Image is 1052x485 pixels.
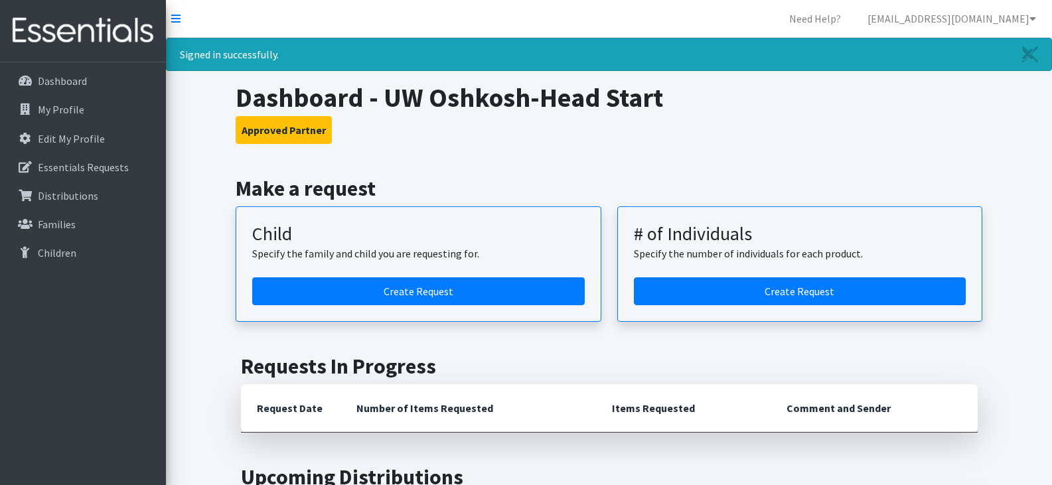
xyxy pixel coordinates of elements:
[166,38,1052,71] div: Signed in successfully.
[38,103,84,116] p: My Profile
[5,96,161,123] a: My Profile
[252,245,585,261] p: Specify the family and child you are requesting for.
[779,5,852,32] a: Need Help?
[634,245,966,261] p: Specify the number of individuals for each product.
[236,176,982,201] h2: Make a request
[236,116,332,144] button: Approved Partner
[634,223,966,245] h3: # of Individuals
[236,82,982,113] h1: Dashboard - UW Oshkosh-Head Start
[38,74,87,88] p: Dashboard
[5,125,161,152] a: Edit My Profile
[5,240,161,266] a: Children
[634,277,966,305] a: Create a request by number of individuals
[241,384,340,433] th: Request Date
[1009,38,1051,70] a: Close
[5,68,161,94] a: Dashboard
[857,5,1047,32] a: [EMAIL_ADDRESS][DOMAIN_NAME]
[5,182,161,209] a: Distributions
[241,354,978,379] h2: Requests In Progress
[38,189,98,202] p: Distributions
[5,9,161,53] img: HumanEssentials
[252,277,585,305] a: Create a request for a child or family
[5,211,161,238] a: Families
[252,223,585,245] h3: Child
[38,246,76,259] p: Children
[5,154,161,180] a: Essentials Requests
[340,384,597,433] th: Number of Items Requested
[38,161,129,174] p: Essentials Requests
[596,384,771,433] th: Items Requested
[38,218,76,231] p: Families
[771,384,977,433] th: Comment and Sender
[38,132,105,145] p: Edit My Profile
